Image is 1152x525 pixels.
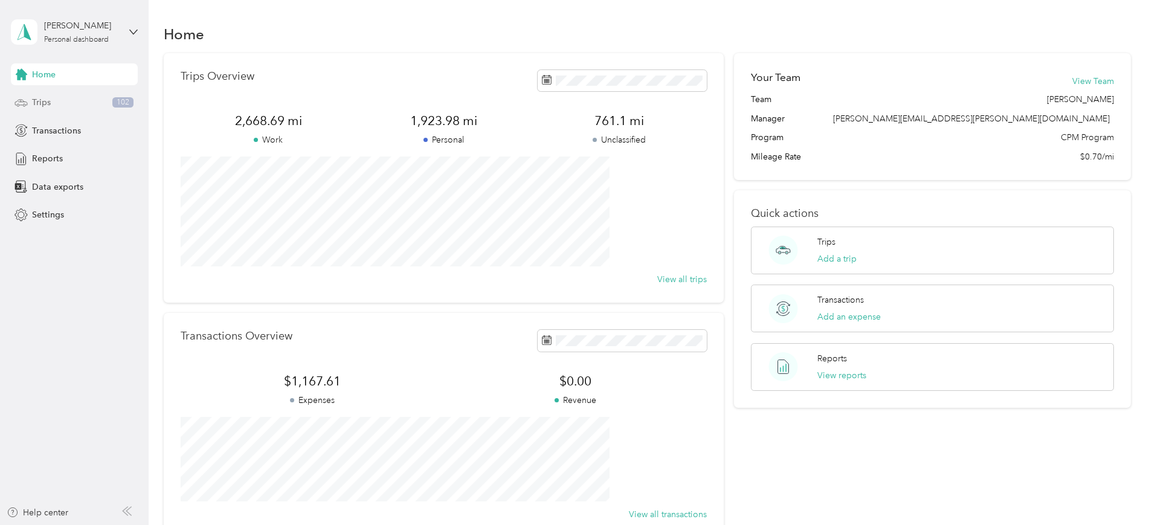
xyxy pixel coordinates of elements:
p: Revenue [443,394,707,407]
span: Manager [751,112,785,125]
span: Team [751,93,771,106]
button: View Team [1072,75,1114,88]
button: Add an expense [817,311,881,323]
span: Mileage Rate [751,150,801,163]
span: Reports [32,152,63,165]
p: Transactions Overview [181,330,292,343]
div: [PERSON_NAME] [44,19,120,32]
span: 761.1 mi [532,112,707,129]
p: Work [181,134,356,146]
p: Personal [356,134,531,146]
button: View reports [817,369,866,382]
span: Settings [32,208,64,221]
span: [PERSON_NAME] [1047,93,1114,106]
span: Trips [32,96,51,109]
p: Reports [817,352,847,365]
iframe: Everlance-gr Chat Button Frame [1084,457,1152,525]
button: View all transactions [629,508,707,521]
h2: Your Team [751,70,800,85]
span: Program [751,131,784,144]
p: Trips Overview [181,70,254,83]
button: Help center [7,506,68,519]
span: 1,923.98 mi [356,112,531,129]
span: Home [32,68,56,81]
span: $1,167.61 [181,373,443,390]
span: $0.70/mi [1080,150,1114,163]
p: Expenses [181,394,443,407]
span: 2,668.69 mi [181,112,356,129]
p: Unclassified [532,134,707,146]
button: View all trips [657,273,707,286]
div: Personal dashboard [44,36,109,43]
button: Add a trip [817,253,857,265]
p: Trips [817,236,835,248]
span: $0.00 [443,373,707,390]
span: Transactions [32,124,81,137]
p: Quick actions [751,207,1114,220]
span: Data exports [32,181,83,193]
span: [PERSON_NAME][EMAIL_ADDRESS][PERSON_NAME][DOMAIN_NAME] [833,114,1110,124]
span: 102 [112,97,134,108]
p: Transactions [817,294,864,306]
h1: Home [164,28,204,40]
span: CPM Program [1061,131,1114,144]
